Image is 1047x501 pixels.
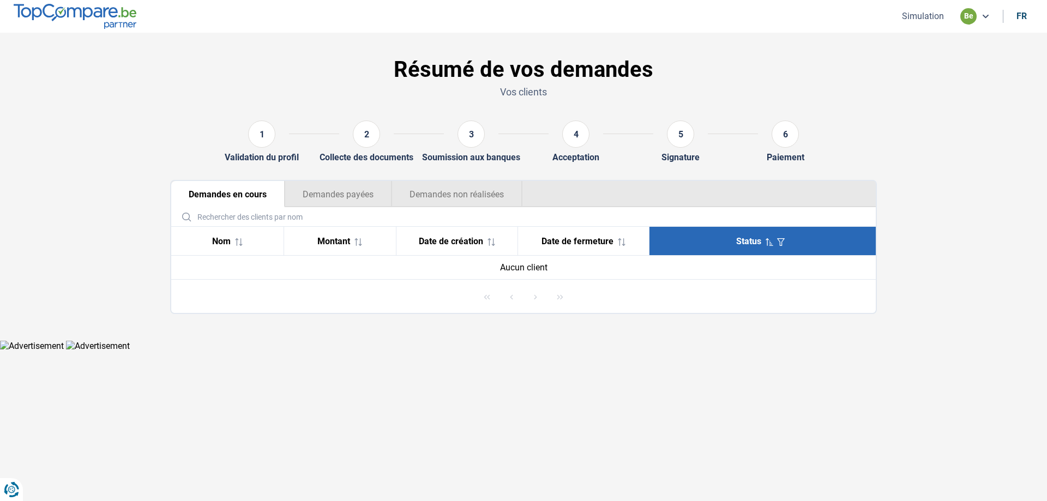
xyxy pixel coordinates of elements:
div: Aucun client [180,262,867,273]
button: Next Page [525,286,546,307]
div: Soumission aux banques [422,152,520,162]
button: Simulation [899,10,947,22]
h1: Résumé de vos demandes [170,57,877,83]
div: Acceptation [552,152,599,162]
div: be [960,8,977,25]
div: 4 [562,120,589,148]
div: 6 [772,120,799,148]
button: Previous Page [501,286,522,307]
button: Last Page [549,286,571,307]
img: Advertisement [66,341,130,351]
img: TopCompare.be [14,4,136,28]
span: Date de fermeture [541,236,613,246]
button: First Page [476,286,498,307]
span: Status [736,236,761,246]
div: 2 [353,120,380,148]
p: Vos clients [170,85,877,99]
button: Demandes payées [285,181,392,207]
input: Rechercher des clients par nom [176,207,871,226]
div: Paiement [767,152,804,162]
span: Nom [212,236,231,246]
div: Collecte des documents [320,152,413,162]
button: Demandes en cours [171,181,285,207]
span: Date de création [419,236,483,246]
span: Montant [317,236,350,246]
div: 3 [458,120,485,148]
div: Signature [661,152,700,162]
div: fr [1016,11,1027,21]
div: Validation du profil [225,152,299,162]
div: 1 [248,120,275,148]
div: 5 [667,120,694,148]
button: Demandes non réalisées [392,181,522,207]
